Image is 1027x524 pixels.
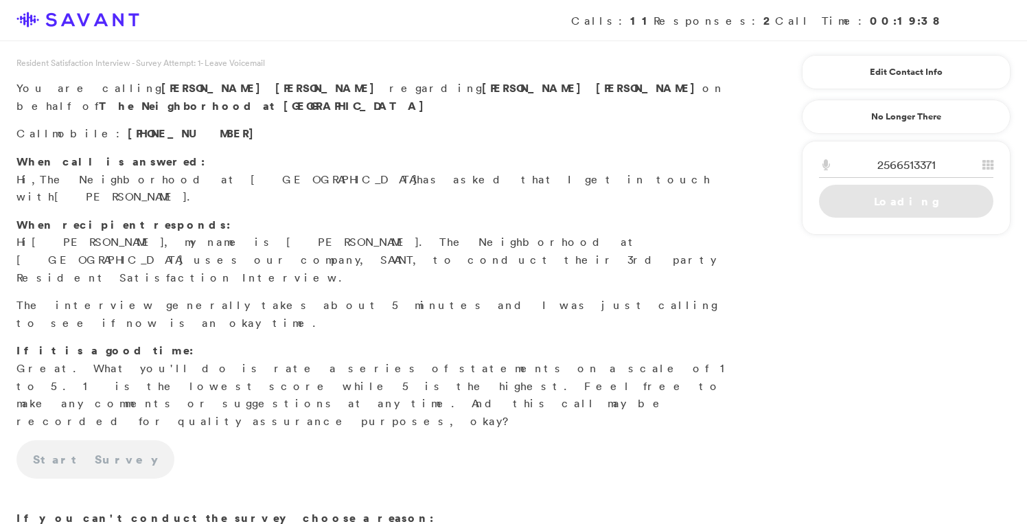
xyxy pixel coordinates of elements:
[99,98,431,113] strong: The Neighborhood at [GEOGRAPHIC_DATA]
[54,190,187,203] span: [PERSON_NAME]
[161,80,268,95] span: [PERSON_NAME]
[16,57,265,69] span: Resident Satisfaction Interview - Survey Attempt: 1 - Leave Voicemail
[16,154,205,169] strong: When call is answered:
[275,80,382,95] span: [PERSON_NAME]
[16,297,750,332] p: The interview generally takes about 5 minutes and I was just calling to see if now is an okay time.
[16,125,750,143] p: Call :
[128,126,261,141] span: [PHONE_NUMBER]
[16,153,750,206] p: Hi, has asked that I get in touch with .
[52,126,116,140] span: mobile
[16,217,231,232] strong: When recipient responds:
[16,343,194,358] strong: If it is a good time:
[763,13,775,28] strong: 2
[630,13,654,28] strong: 11
[802,100,1011,134] a: No Longer There
[16,342,750,430] p: Great. What you'll do is rate a series of statements on a scale of 1 to 5. 1 is the lowest score ...
[870,13,942,28] strong: 00:19:38
[819,61,993,83] a: Edit Contact Info
[16,80,750,115] p: You are calling regarding on behalf of
[16,216,750,286] p: Hi , my name is [PERSON_NAME]. The Neighborhood at [GEOGRAPHIC_DATA] uses our company, SAVANT, to...
[40,172,417,186] span: The Neighborhood at [GEOGRAPHIC_DATA]
[16,440,174,479] a: Start Survey
[482,80,702,95] strong: [PERSON_NAME] [PERSON_NAME]
[819,185,993,218] a: Loading
[32,235,164,249] span: [PERSON_NAME]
